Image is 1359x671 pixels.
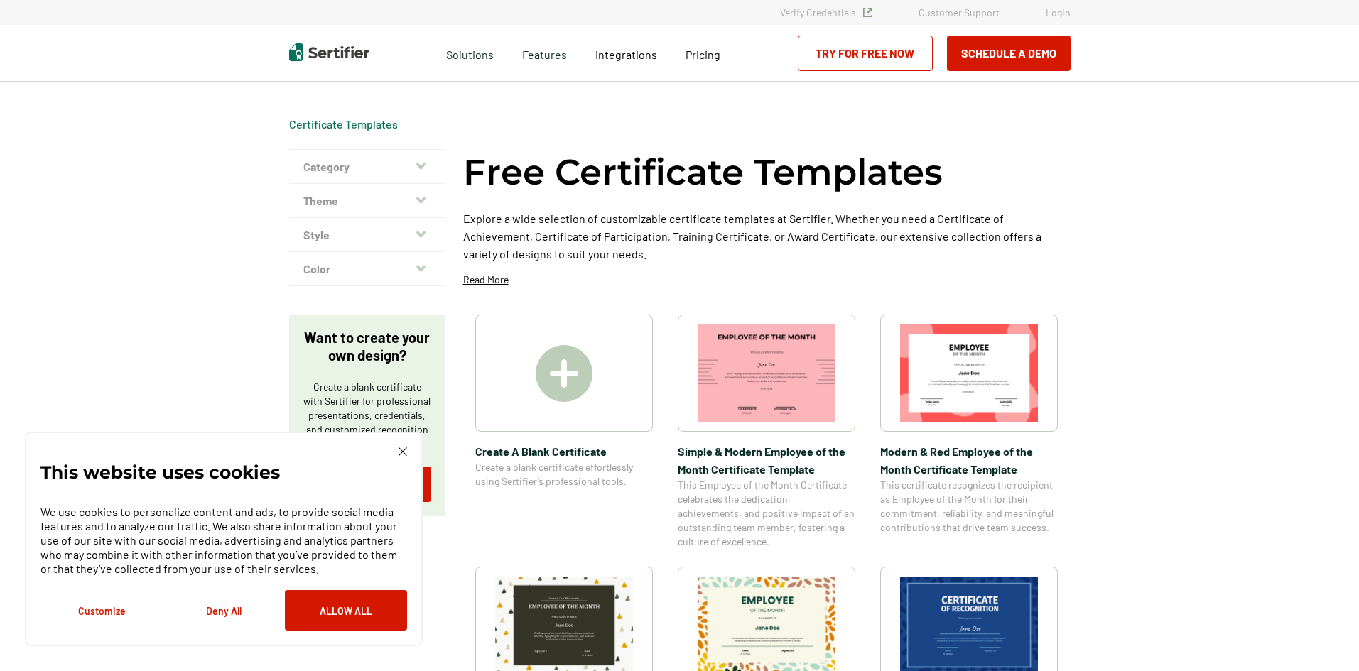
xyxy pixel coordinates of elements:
span: Pricing [686,48,720,61]
p: Explore a wide selection of customizable certificate templates at Sertifier. Whether you need a C... [463,209,1071,263]
span: Simple & Modern Employee of the Month Certificate Template [678,442,855,478]
span: Create A Blank Certificate [475,442,653,460]
a: Verify Credentials [780,6,872,18]
button: Color [289,252,445,286]
button: Customize [40,590,163,631]
div: Breadcrumb [289,117,398,131]
img: Cookie Popup Close [399,447,407,456]
a: Login [1046,6,1071,18]
button: Theme [289,184,445,218]
p: Create a blank certificate with Sertifier for professional presentations, credentials, and custom... [303,380,431,451]
a: Try for Free Now [798,36,933,71]
span: Modern & Red Employee of the Month Certificate Template [880,442,1058,478]
button: Style [289,218,445,252]
span: Features [522,44,567,62]
button: Schedule a Demo [947,36,1071,71]
a: Simple & Modern Employee of the Month Certificate TemplateSimple & Modern Employee of the Month C... [678,315,855,549]
span: This certificate recognizes the recipient as Employee of the Month for their commitment, reliabil... [880,478,1058,535]
p: This website uses cookies [40,465,280,479]
img: Modern & Red Employee of the Month Certificate Template [900,324,1038,422]
h1: Free Certificate Templates [463,149,943,195]
img: Create A Blank Certificate [536,345,592,402]
p: Want to create your own design? [303,329,431,364]
img: Sertifier | Digital Credentialing Platform [289,43,369,61]
button: Deny All [163,590,285,631]
span: Create a blank certificate effortlessly using Sertifier’s professional tools. [475,460,653,489]
a: Customer Support [919,6,1000,18]
span: Integrations [595,48,657,61]
span: Solutions [446,44,494,62]
p: We use cookies to personalize content and ads, to provide social media features and to analyze ou... [40,505,407,576]
a: Integrations [595,44,657,62]
a: Pricing [686,44,720,62]
button: Category [289,150,445,184]
img: Simple & Modern Employee of the Month Certificate Template [698,324,835,422]
a: Certificate Templates [289,117,398,131]
button: Allow All [285,590,407,631]
p: Read More [463,273,509,287]
a: Modern & Red Employee of the Month Certificate TemplateModern & Red Employee of the Month Certifi... [880,315,1058,549]
iframe: Chat Widget [1288,603,1359,671]
img: Verified [863,8,872,17]
span: This Employee of the Month Certificate celebrates the dedication, achievements, and positive impa... [678,478,855,549]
